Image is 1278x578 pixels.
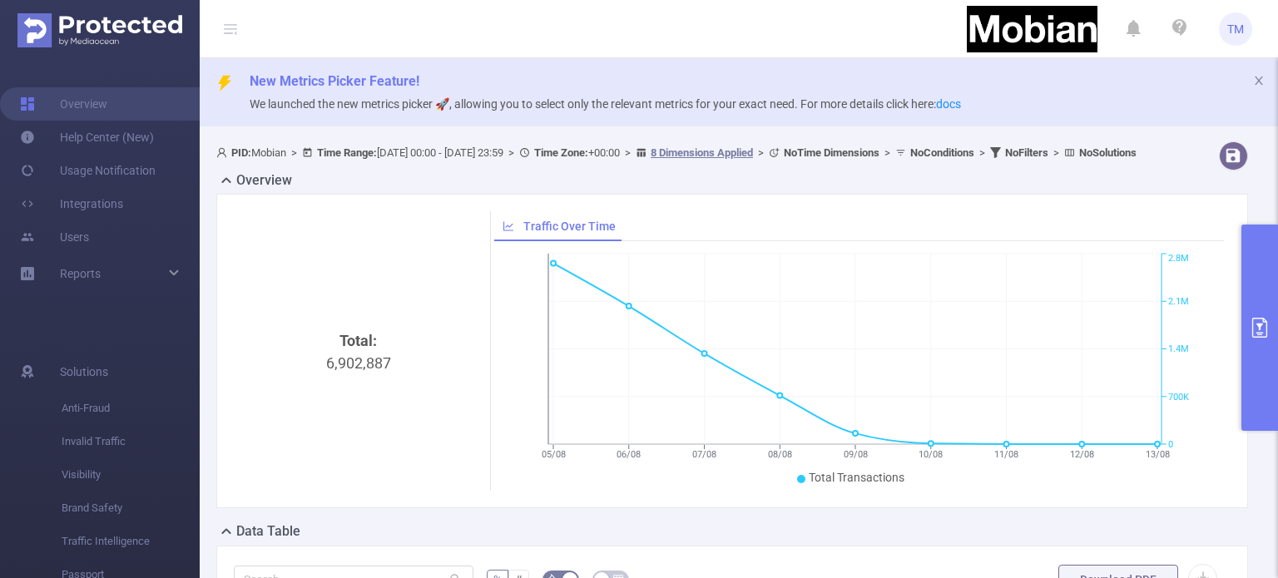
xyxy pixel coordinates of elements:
span: Invalid Traffic [62,425,200,458]
tspan: 09/08 [843,449,867,460]
span: > [620,146,636,159]
b: Time Zone: [534,146,588,159]
b: No Time Dimensions [784,146,879,159]
span: Traffic Over Time [523,220,616,233]
tspan: 07/08 [692,449,716,460]
tspan: 05/08 [541,449,565,460]
span: Anti-Fraud [62,392,200,425]
tspan: 06/08 [617,449,641,460]
span: > [753,146,769,159]
span: > [503,146,519,159]
a: Users [20,220,89,254]
tspan: 12/08 [1069,449,1093,460]
tspan: 10/08 [919,449,943,460]
a: Usage Notification [20,154,156,187]
span: New Metrics Picker Feature! [250,73,419,89]
h2: Data Table [236,521,300,541]
tspan: 2.8M [1168,254,1189,264]
b: Total: [339,332,377,349]
span: Solutions [60,355,108,388]
b: No Conditions [910,146,974,159]
a: Integrations [20,187,123,220]
span: Total Transactions [809,471,904,484]
a: docs [936,97,961,111]
tspan: 11/08 [994,449,1018,460]
u: 8 Dimensions Applied [651,146,753,159]
b: PID: [231,146,251,159]
i: icon: thunderbolt [216,75,233,91]
b: No Solutions [1079,146,1137,159]
tspan: 2.1M [1168,296,1189,307]
span: > [879,146,895,159]
i: icon: user [216,147,231,158]
span: > [1048,146,1064,159]
a: Overview [20,87,107,121]
span: > [286,146,302,159]
span: Reports [60,267,101,280]
span: TM [1227,12,1244,46]
b: No Filters [1005,146,1048,159]
i: icon: line-chart [503,220,514,232]
span: Mobian [DATE] 00:00 - [DATE] 23:59 +00:00 [216,146,1137,159]
span: We launched the new metrics picker 🚀, allowing you to select only the relevant metrics for your e... [250,97,961,111]
tspan: 0 [1168,439,1173,450]
tspan: 08/08 [767,449,791,460]
a: Help Center (New) [20,121,154,154]
tspan: 1.4M [1168,344,1189,355]
b: Time Range: [317,146,377,159]
button: icon: close [1253,72,1265,90]
i: icon: close [1253,75,1265,86]
tspan: 13/08 [1145,449,1169,460]
span: Brand Safety [62,492,200,525]
img: Protected Media [17,13,182,47]
h2: Overview [236,170,292,190]
a: Reports [60,257,101,290]
span: Visibility [62,458,200,492]
span: > [974,146,990,159]
tspan: 700K [1168,392,1189,403]
span: Traffic Intelligence [62,525,200,558]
